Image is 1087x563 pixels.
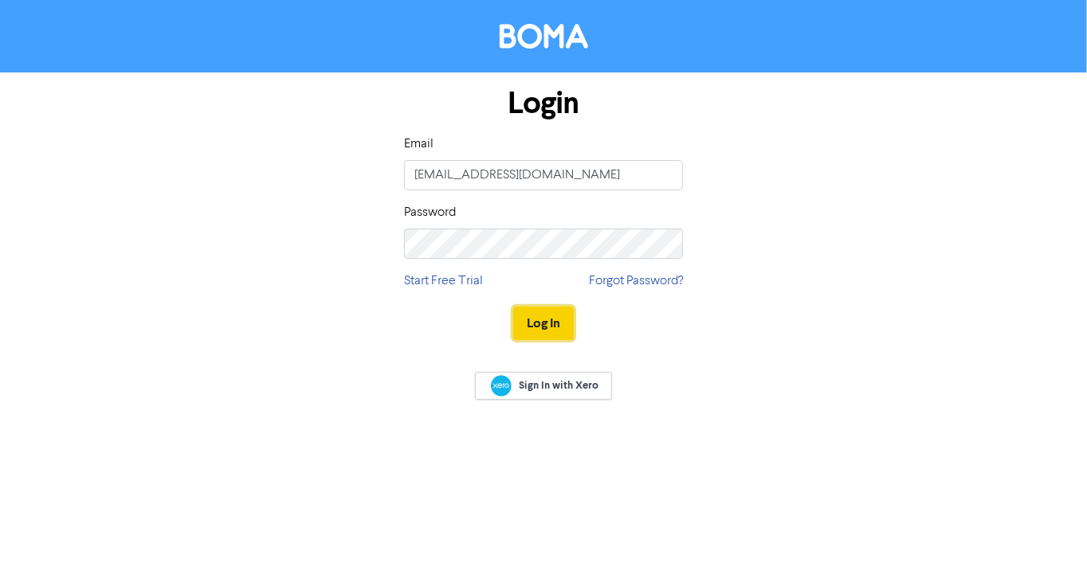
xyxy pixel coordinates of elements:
[589,272,683,291] a: Forgot Password?
[513,307,574,340] button: Log In
[404,203,456,222] label: Password
[404,85,683,122] h1: Login
[491,375,512,397] img: Xero logo
[404,272,483,291] a: Start Free Trial
[1007,487,1087,563] iframe: Chat Widget
[500,24,588,49] img: BOMA Logo
[475,372,612,400] a: Sign In with Xero
[404,135,434,154] label: Email
[519,378,598,393] span: Sign In with Xero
